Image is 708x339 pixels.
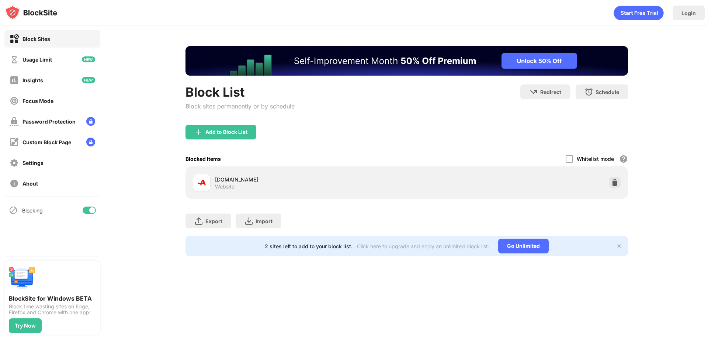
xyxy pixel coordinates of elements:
[10,117,19,126] img: password-protection-off.svg
[86,117,95,126] img: lock-menu.svg
[22,56,52,63] div: Usage Limit
[197,178,206,187] img: favicons
[185,46,628,76] iframe: Banner
[9,304,96,315] div: Block time wasting sites on Edge, Firefox and Chrome with one app!
[22,118,76,125] div: Password Protection
[215,183,235,190] div: Website
[10,158,19,167] img: settings-off.svg
[22,77,43,83] div: Insights
[82,56,95,62] img: new-icon.svg
[22,98,53,104] div: Focus Mode
[22,36,50,42] div: Block Sites
[185,84,295,100] div: Block List
[614,6,664,20] div: animation
[498,239,549,253] div: Go Unlimited
[10,138,19,147] img: customize-block-page-off.svg
[681,10,696,16] div: Login
[256,218,273,224] div: Import
[82,77,95,83] img: new-icon.svg
[10,96,19,105] img: focus-off.svg
[10,76,19,85] img: insights-off.svg
[215,176,407,183] div: [DOMAIN_NAME]
[577,156,614,162] div: Whitelist mode
[205,218,222,224] div: Export
[540,89,561,95] div: Redirect
[9,295,96,302] div: BlockSite for Windows BETA
[10,55,19,64] img: time-usage-off.svg
[596,89,619,95] div: Schedule
[9,206,18,215] img: blocking-icon.svg
[86,138,95,146] img: lock-menu.svg
[22,180,38,187] div: About
[22,139,71,145] div: Custom Block Page
[9,265,35,292] img: push-desktop.svg
[357,243,489,249] div: Click here to upgrade and enjoy an unlimited block list.
[185,156,221,162] div: Blocked Items
[10,179,19,188] img: about-off.svg
[22,160,44,166] div: Settings
[185,103,295,110] div: Block sites permanently or by schedule
[265,243,353,249] div: 2 sites left to add to your block list.
[205,129,247,135] div: Add to Block List
[15,323,36,329] div: Try Now
[5,5,57,20] img: logo-blocksite.svg
[10,34,19,44] img: block-on.svg
[616,243,622,249] img: x-button.svg
[22,207,43,214] div: Blocking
